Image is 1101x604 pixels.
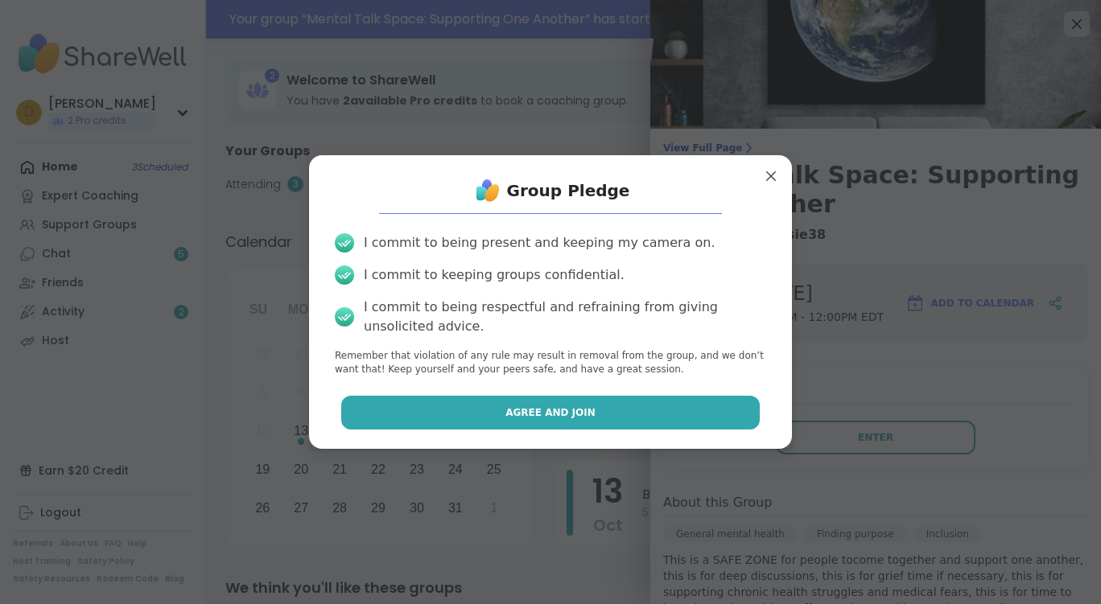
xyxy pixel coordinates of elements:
[364,265,625,285] div: I commit to keeping groups confidential.
[472,175,504,207] img: ShareWell Logo
[364,233,715,253] div: I commit to being present and keeping my camera on.
[335,349,766,376] p: Remember that violation of any rule may result in removal from the group, and we don’t want that!...
[364,298,766,336] div: I commit to being respectful and refraining from giving unsolicited advice.
[505,405,596,420] span: Agree and Join
[341,396,761,429] button: Agree and Join
[507,179,630,202] h1: Group Pledge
